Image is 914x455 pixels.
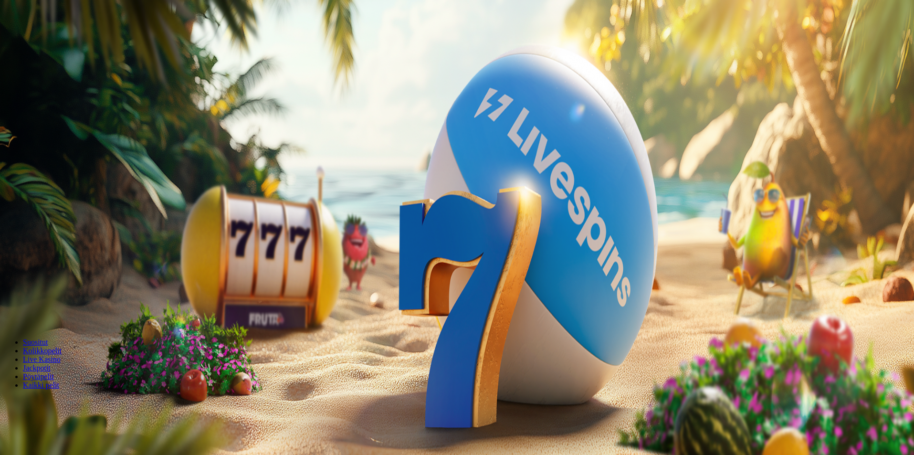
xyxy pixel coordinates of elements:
[23,381,59,389] a: Kaikki pelit
[23,372,54,381] a: Pöytäpelit
[23,364,51,372] a: Jackpotit
[23,355,61,363] a: Live Kasino
[23,338,48,346] a: Suositut
[4,322,910,407] header: Lobby
[23,347,62,355] a: Kolikkopelit
[4,322,910,390] nav: Lobby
